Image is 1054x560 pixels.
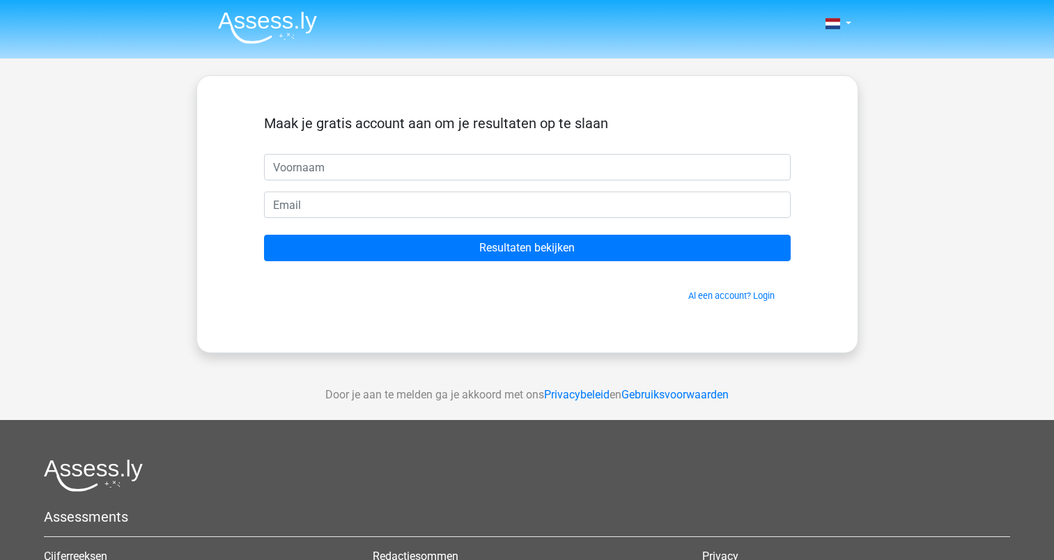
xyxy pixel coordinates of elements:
img: Assessly [218,11,317,44]
input: Resultaten bekijken [264,235,791,261]
a: Gebruiksvoorwaarden [621,388,729,401]
img: Assessly logo [44,459,143,492]
a: Privacybeleid [544,388,610,401]
a: Al een account? Login [688,290,775,301]
input: Email [264,192,791,218]
h5: Maak je gratis account aan om je resultaten op te slaan [264,115,791,132]
h5: Assessments [44,508,1010,525]
input: Voornaam [264,154,791,180]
